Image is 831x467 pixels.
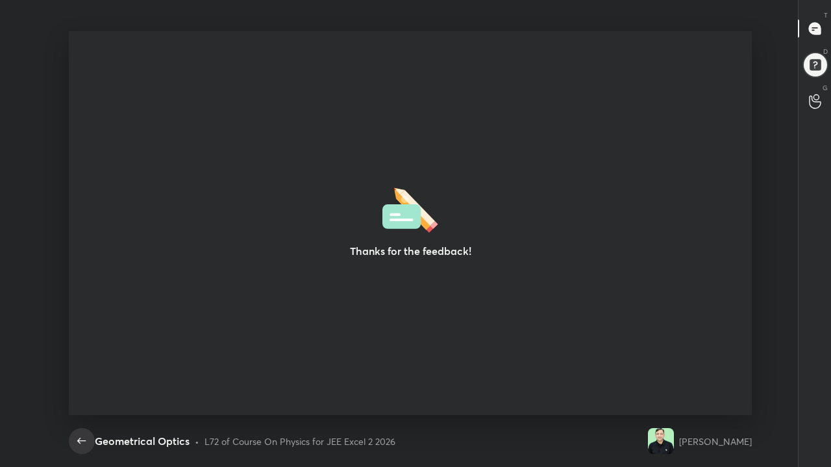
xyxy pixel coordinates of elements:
[195,435,199,448] div: •
[95,433,190,449] div: Geometrical Optics
[823,47,828,56] p: D
[350,243,471,259] h3: Thanks for the feedback!
[648,428,674,454] img: 2fdfe559f7d547ac9dedf23c2467b70e.jpg
[679,435,752,448] div: [PERSON_NAME]
[823,83,828,93] p: G
[382,184,438,233] img: feedbackThanks.36dea665.svg
[824,10,828,20] p: T
[205,435,395,448] div: L72 of Course On Physics for JEE Excel 2 2026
